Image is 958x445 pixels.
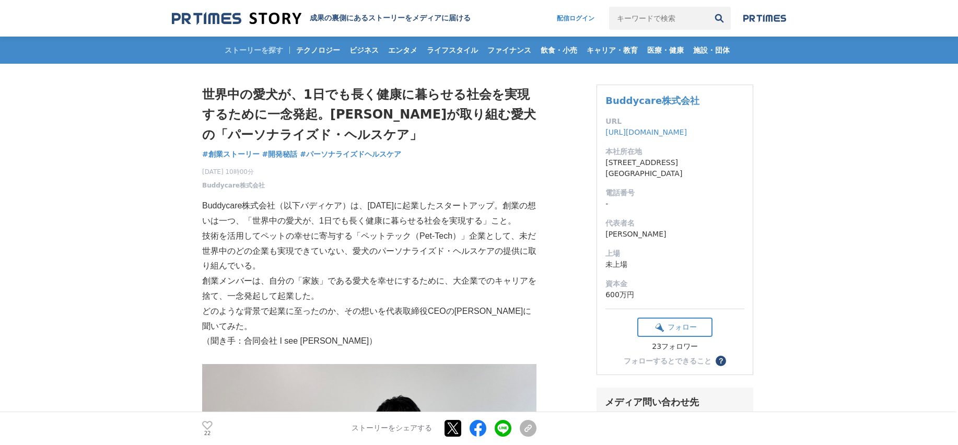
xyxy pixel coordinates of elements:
button: ？ [716,356,726,366]
p: どのような背景で起業に至ったのか、その想いを代表取締役CEOの[PERSON_NAME]に聞いてみた。 [202,304,536,334]
input: キーワードで検索 [609,7,708,30]
img: prtimes [743,14,786,22]
div: メディア問い合わせ先 [605,396,745,408]
p: 技術を活用してペットの幸せに寄与する「ペットテック（Pet-Tech）」企業として、未だ世界中のどの企業も実現できていない、愛犬のパーソナライズド・ヘルスケアの提供に取り組んでいる。 [202,229,536,274]
dd: - [605,198,744,209]
span: [DATE] 10時00分 [202,167,265,177]
a: 配信ログイン [546,7,605,30]
dd: 600万円 [605,289,744,300]
dd: [STREET_ADDRESS][GEOGRAPHIC_DATA] [605,157,744,179]
a: 施設・団体 [689,37,734,64]
span: テクノロジー [292,45,344,55]
a: [URL][DOMAIN_NAME] [605,128,687,136]
a: キャリア・教育 [582,37,642,64]
dt: 資本金 [605,278,744,289]
button: 検索 [708,7,731,30]
p: （聞き手：合同会社 I see [PERSON_NAME]） [202,334,536,349]
span: キャリア・教育 [582,45,642,55]
span: ？ [717,357,725,365]
dt: URL [605,116,744,127]
a: ビジネス [345,37,383,64]
h2: 成果の裏側にあるストーリーをメディアに届ける [310,14,471,23]
span: ビジネス [345,45,383,55]
a: テクノロジー [292,37,344,64]
div: 23フォロワー [637,342,712,352]
a: エンタメ [384,37,422,64]
a: 飲食・小売 [536,37,581,64]
span: #パーソナライズドヘルスケア [300,149,401,159]
p: ストーリーをシェアする [352,424,432,434]
a: #パーソナライズドヘルスケア [300,149,401,160]
span: #開発秘話 [262,149,298,159]
span: ファイナンス [483,45,535,55]
dt: 本社所在地 [605,146,744,157]
span: ライフスタイル [423,45,482,55]
a: ファイナンス [483,37,535,64]
span: エンタメ [384,45,422,55]
a: Buddycare株式会社 [605,95,699,106]
dt: 代表者名 [605,218,744,229]
a: #開発秘話 [262,149,298,160]
a: Buddycare株式会社 [202,181,265,190]
p: Buddycare株式会社（以下バディケア）は、[DATE]に起業したスタートアップ。創業の想いは一つ、「世界中の愛犬が、1日でも長く健康に暮らせる社会を実現する」こと。 [202,198,536,229]
div: フォローするとできること [624,357,711,365]
button: フォロー [637,318,712,337]
a: 成果の裏側にあるストーリーをメディアに届ける 成果の裏側にあるストーリーをメディアに届ける [172,11,471,26]
p: 創業メンバーは、自分の「家族」である愛犬を幸せにするために、大企業でのキャリアを捨て、一念発起して起業した。 [202,274,536,304]
dd: 未上場 [605,259,744,270]
a: #創業ストーリー [202,149,260,160]
span: 施設・団体 [689,45,734,55]
h1: 世界中の愛犬が、1日でも長く健康に暮らせる社会を実現するために一念発起。[PERSON_NAME]が取り組む愛犬の「パーソナライズド・ヘルスケア」 [202,85,536,145]
dt: 上場 [605,248,744,259]
dt: 電話番号 [605,188,744,198]
dd: [PERSON_NAME] [605,229,744,240]
span: 飲食・小売 [536,45,581,55]
img: 成果の裏側にあるストーリーをメディアに届ける [172,11,301,26]
p: 22 [202,431,213,436]
a: 医療・健康 [643,37,688,64]
span: #創業ストーリー [202,149,260,159]
span: 医療・健康 [643,45,688,55]
a: ライフスタイル [423,37,482,64]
